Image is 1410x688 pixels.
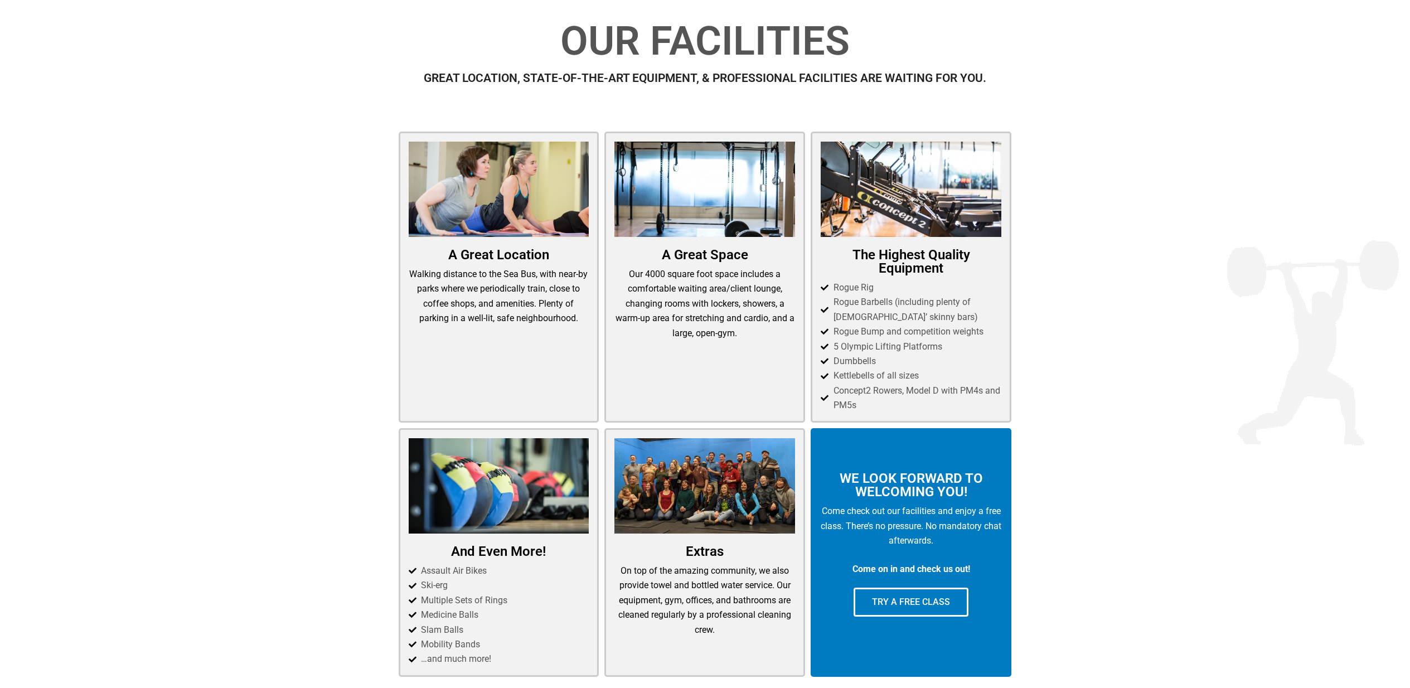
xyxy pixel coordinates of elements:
span: Slam Balls [418,623,463,637]
p: On top of the amazing community, we also provide towel and bottled water service. Our equipment, ... [614,564,795,637]
a: Try a Free Class [854,588,968,617]
h5: We look forward to welcoming you! [819,472,1003,498]
h5: Extras [614,545,795,558]
span: Concept2 Rowers, Model D with PM4s and PM5s [831,384,1001,413]
span: Kettlebells of all sizes [831,369,919,383]
span: Mobility Bands [418,637,480,652]
span: Dumbbells [831,354,876,369]
span: Rogue Rig [831,280,874,295]
h5: A Great Space [614,248,795,261]
span: …and much more! [418,652,491,666]
span: 5 Olympic Lifting Platforms [831,340,942,354]
b: Come on in and check us out! [852,564,970,574]
span: Rogue Bump and competition weights [831,324,983,339]
span: Assault Air Bikes [418,564,487,578]
h5: The Highest Quality Equipment [821,248,1001,275]
h5: And Even More! [409,545,589,558]
span: Rogue Barbells (including plenty of [DEMOGRAPHIC_DATA]’ skinny bars) [831,295,1001,324]
p: Our 4000 square foot space includes a comfortable waiting area/client lounge, changing rooms with... [614,267,795,341]
p: Walking distance to the Sea Bus, with near-by parks where we periodically train, close to coffee ... [409,267,589,326]
p: Come check out our facilities and enjoy a free class. There’s no pressure. No mandatory chat afte... [819,504,1003,548]
span: Ski-erg [418,578,448,593]
h5: A Great Location [409,248,589,261]
span: Medicine Balls [418,608,478,622]
span: Try a Free Class [872,598,950,607]
span: Multiple Sets of Rings [418,593,507,608]
h1: Our Facilities [396,21,1015,61]
h2: GREAT LOCATION, STATE-OF-THE-ART EQUIPMENT, & PROFESSIONAL FACILITIES ARE WAITING FOR YOU. [396,72,1015,84]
